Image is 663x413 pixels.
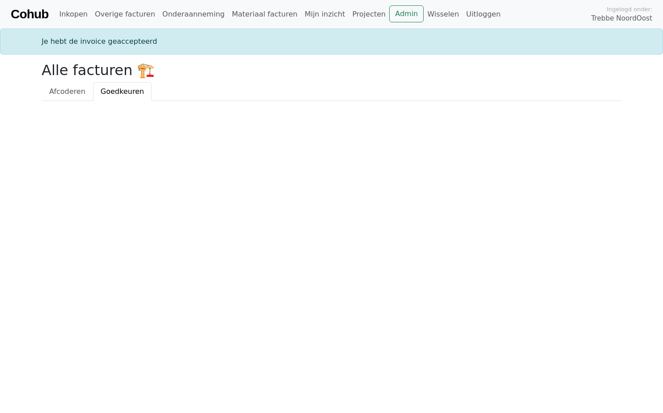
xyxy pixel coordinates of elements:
[42,82,93,101] a: Afcoderen
[463,5,504,23] a: Uitloggen
[49,87,85,96] span: Afcoderen
[55,5,91,23] a: Inkopen
[159,5,228,23] a: Onderaanneming
[101,87,144,96] span: Goedkeuren
[228,5,301,23] a: Materiaal facturen
[93,82,152,101] a: Goedkeuren
[424,5,463,23] a: Wisselen
[91,5,159,23] a: Overige facturen
[591,13,652,24] span: Trebbe NoordOost
[11,4,48,25] a: Cohub
[348,5,389,23] a: Projecten
[36,36,627,47] div: Je hebt de invoice geaccepteerd
[301,5,349,23] a: Mijn inzicht
[389,5,424,22] a: Admin
[607,5,652,13] span: Ingelogd onder:
[42,62,621,79] h2: Alle facturen 🏗️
